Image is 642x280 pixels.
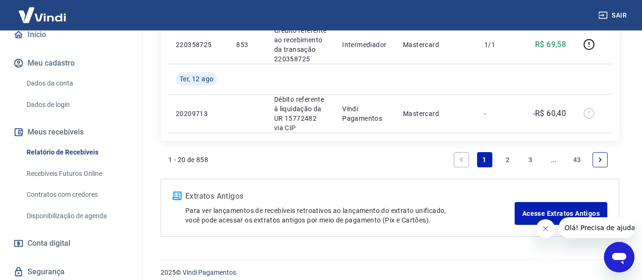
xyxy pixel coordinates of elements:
[161,268,619,278] p: 2025 ©
[6,7,80,14] span: Olá! Precisa de ajuda?
[11,53,131,74] button: Meu cadastro
[168,155,208,164] p: 1 - 20 de 858
[23,164,131,183] a: Recebíveis Futuros Online
[403,40,469,49] p: Mastercard
[342,104,388,123] p: Vindi Pagamentos
[477,152,492,167] a: Page 1 is your current page
[28,237,70,250] span: Conta digital
[559,217,634,238] iframe: Mensagem da empresa
[11,0,73,29] img: Vindi
[546,152,561,167] a: Jump forward
[536,219,555,238] iframe: Fechar mensagem
[185,206,515,225] p: Para ver lançamentos de recebíveis retroativos ao lançamento do extrato unificado, você pode aces...
[403,109,469,118] p: Mastercard
[523,152,538,167] a: Page 3
[182,269,236,276] a: Vindi Pagamentos
[23,206,131,226] a: Disponibilização de agenda
[172,192,182,200] img: ícone
[176,40,221,49] p: 220358725
[454,152,469,167] a: Previous page
[450,148,612,171] ul: Pagination
[535,39,566,50] p: R$ 69,58
[23,95,131,115] a: Dados de login
[569,152,585,167] a: Page 43
[342,40,388,49] p: Intermediador
[176,109,221,118] p: 20209713
[274,26,327,64] p: Crédito referente ao recebimento da transação 220358725
[236,40,259,49] p: 853
[11,233,131,254] a: Conta digital
[274,95,327,133] p: Débito referente à liquidação da UR 15772482 via CIP
[515,202,607,225] a: Acesse Extratos Antigos
[23,143,131,162] a: Relatório de Recebíveis
[11,122,131,143] button: Meus recebíveis
[23,74,131,93] a: Dados da conta
[11,24,131,45] a: Início
[484,40,512,49] p: 1/1
[23,185,131,204] a: Contratos com credores
[596,7,631,24] button: Sair
[500,152,515,167] a: Page 2
[185,191,515,202] p: Extratos Antigos
[180,74,213,84] span: Ter, 12 ago
[484,109,512,118] p: -
[533,108,566,119] p: -R$ 60,40
[604,242,634,272] iframe: Botão para abrir a janela de mensagens
[593,152,608,167] a: Next page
